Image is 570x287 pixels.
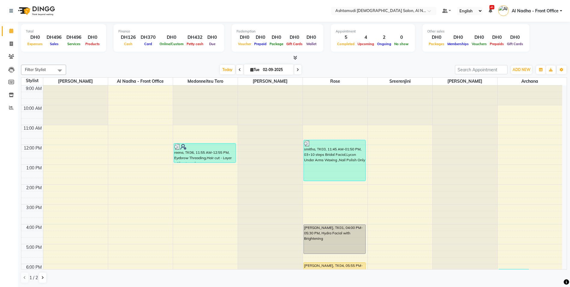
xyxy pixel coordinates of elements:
[185,34,205,41] div: DH432
[304,263,366,283] div: [PERSON_NAME], TK04, 05:55 PM-07:00 PM, Pearl Facial
[446,42,470,46] span: Memberships
[488,34,505,41] div: DH0
[25,205,43,211] div: 3:00 PM
[123,42,134,46] span: Cash
[427,42,446,46] span: Packages
[66,42,82,46] span: Services
[236,29,319,34] div: Redemption
[513,67,530,72] span: ADD NEW
[356,42,376,46] span: Upcoming
[427,34,446,41] div: DH0
[158,42,185,46] span: Online/Custom
[336,34,356,41] div: 5
[498,78,562,85] span: Archana
[336,29,410,34] div: Appointment
[21,78,43,84] div: Stylist
[25,165,43,171] div: 1:00 PM
[268,34,285,41] div: DH0
[25,85,43,92] div: 9:00 AM
[498,5,509,16] img: Al Nadha - Front Office
[22,125,43,131] div: 11:00 AM
[118,34,138,41] div: DH126
[43,78,108,85] span: [PERSON_NAME]
[44,34,64,41] div: DH496
[285,34,304,41] div: DH0
[433,78,497,85] span: [PERSON_NAME]
[236,34,253,41] div: DH0
[25,264,43,270] div: 6:00 PM
[511,66,532,74] button: ADD NEW
[427,29,525,34] div: Other sales
[108,78,173,85] span: Al Nadha - Front Office
[446,34,470,41] div: DH0
[48,42,60,46] span: Sales
[336,42,356,46] span: Completed
[393,42,410,46] span: No show
[25,224,43,231] div: 4:00 PM
[238,78,303,85] span: [PERSON_NAME]
[236,42,253,46] span: Voucher
[304,225,366,254] div: [PERSON_NAME], TK01, 04:00 PM-05:30 PM, Hydra Facial with Brightening
[470,42,488,46] span: Vouchers
[220,65,235,74] span: Today
[249,67,261,72] span: Tue
[498,269,529,285] div: sajna, TK09, 06:15 PM-07:05 PM, Eyebrow Threading,Upper Lip Threading/Chin Threading,Upper Lip Th...
[143,42,154,46] span: Card
[489,8,492,14] a: 45
[173,78,238,85] span: Medonneiteu Tero
[393,34,410,41] div: 0
[489,5,494,9] span: 45
[488,42,505,46] span: Prepaids
[138,34,158,41] div: DH370
[26,34,44,41] div: DH0
[25,244,43,251] div: 5:00 PM
[505,42,525,46] span: Gift Cards
[158,34,185,41] div: DH0
[23,145,43,151] div: 12:00 PM
[356,34,376,41] div: 4
[185,42,205,46] span: Petty cash
[305,42,318,46] span: Wallet
[253,34,268,41] div: DH0
[304,140,366,181] div: smitha, TK03, 11:45 AM-01:50 PM, 03+10 steps Bridal Facial,Lycon Under Arms Waxing ,Nail Polish Only
[174,143,236,162] div: reena, TK06, 11:55 AM-12:55 PM, Eyebrow Threading,Hair cut - Layer without wash
[64,34,84,41] div: DH496
[376,34,393,41] div: 2
[25,67,46,72] span: Filter Stylist
[253,42,268,46] span: Prepaid
[455,65,508,74] input: Search Appointment
[512,8,559,14] span: Al Nadha - Front Office
[205,34,219,41] div: DH0
[268,42,285,46] span: Package
[15,2,56,19] img: logo
[118,29,219,34] div: Finance
[505,34,525,41] div: DH0
[26,42,44,46] span: Expenses
[285,42,304,46] span: Gift Cards
[261,65,291,74] input: 2025-09-02
[26,29,101,34] div: Total
[376,42,393,46] span: Ongoing
[470,34,488,41] div: DH0
[303,78,367,85] span: Rose
[84,34,101,41] div: DH0
[84,42,101,46] span: Products
[29,275,38,281] span: 1 / 2
[208,42,217,46] span: Due
[25,185,43,191] div: 2:00 PM
[22,105,43,112] div: 10:00 AM
[304,34,319,41] div: DH0
[368,78,432,85] span: Sreerenjini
